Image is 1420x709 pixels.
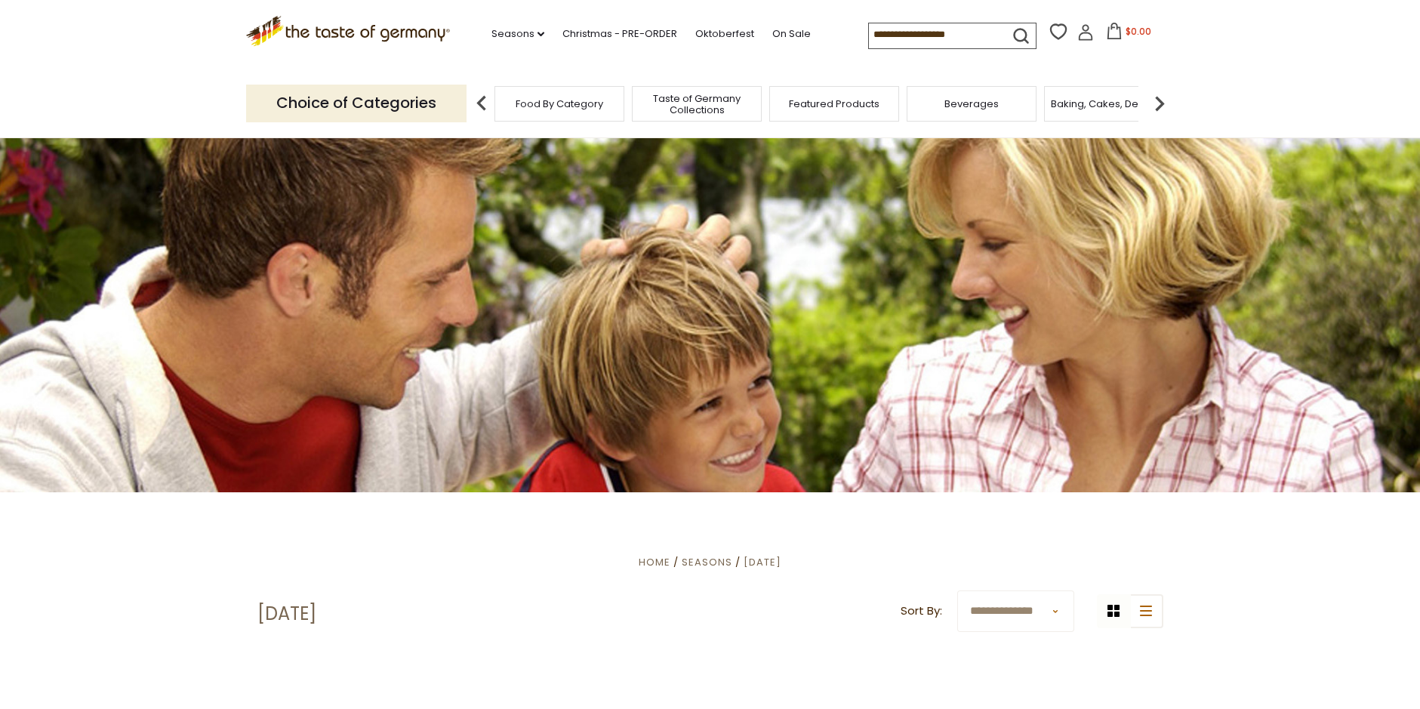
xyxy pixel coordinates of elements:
[516,98,603,109] a: Food By Category
[1126,25,1151,38] span: $0.00
[901,602,942,621] label: Sort By:
[257,603,316,625] h1: [DATE]
[744,555,781,569] a: [DATE]
[772,26,811,42] a: On Sale
[491,26,544,42] a: Seasons
[695,26,754,42] a: Oktoberfest
[639,555,670,569] a: Home
[789,98,879,109] a: Featured Products
[944,98,999,109] a: Beverages
[1097,23,1161,45] button: $0.00
[1051,98,1168,109] a: Baking, Cakes, Desserts
[246,85,467,122] p: Choice of Categories
[467,88,497,119] img: previous arrow
[636,93,757,116] a: Taste of Germany Collections
[1144,88,1175,119] img: next arrow
[682,555,732,569] a: Seasons
[562,26,677,42] a: Christmas - PRE-ORDER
